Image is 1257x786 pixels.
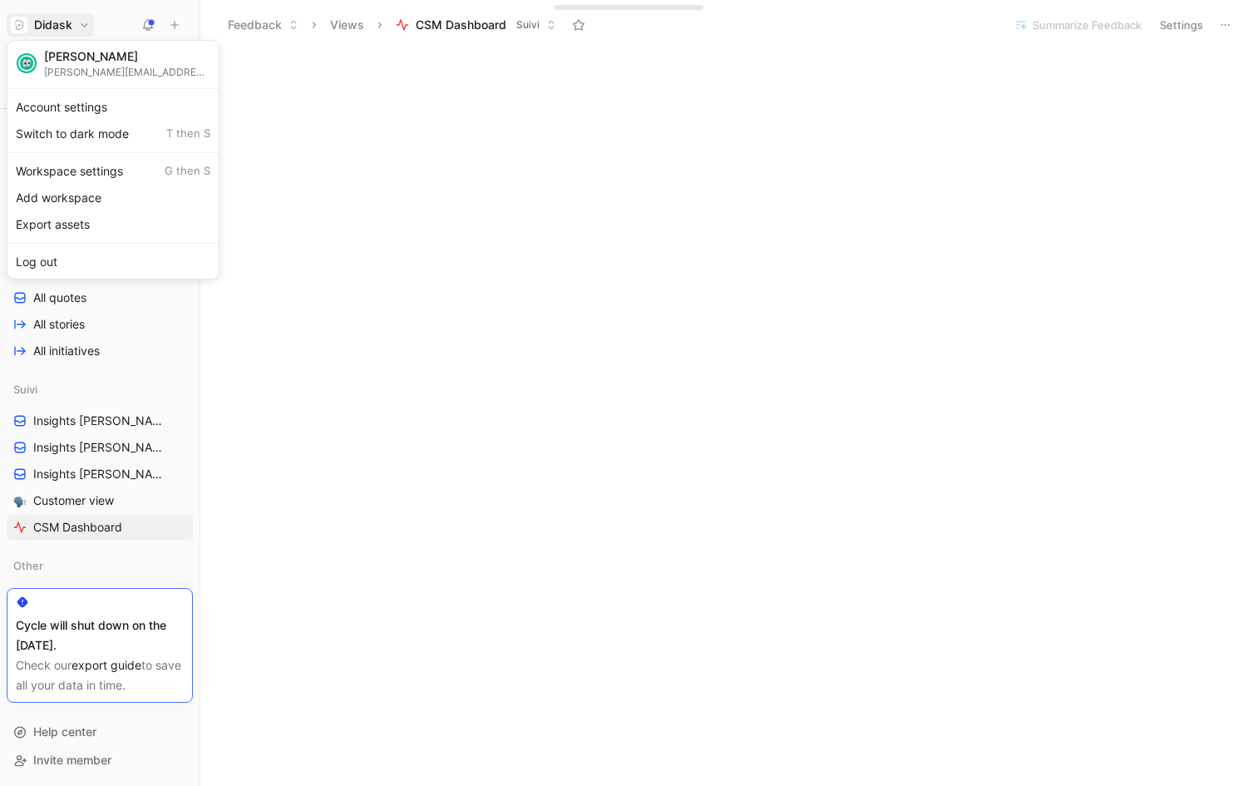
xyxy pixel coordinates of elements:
[11,158,215,185] div: Workspace settings
[11,185,215,211] div: Add workspace
[7,40,219,279] div: DidaskDidask
[165,164,210,179] span: G then S
[11,249,215,275] div: Log out
[18,55,35,72] img: avatar
[44,66,210,78] div: [PERSON_NAME][EMAIL_ADDRESS][DOMAIN_NAME]
[44,49,210,64] div: [PERSON_NAME]
[11,121,215,147] div: Switch to dark mode
[11,211,215,238] div: Export assets
[11,94,215,121] div: Account settings
[166,126,210,141] span: T then S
